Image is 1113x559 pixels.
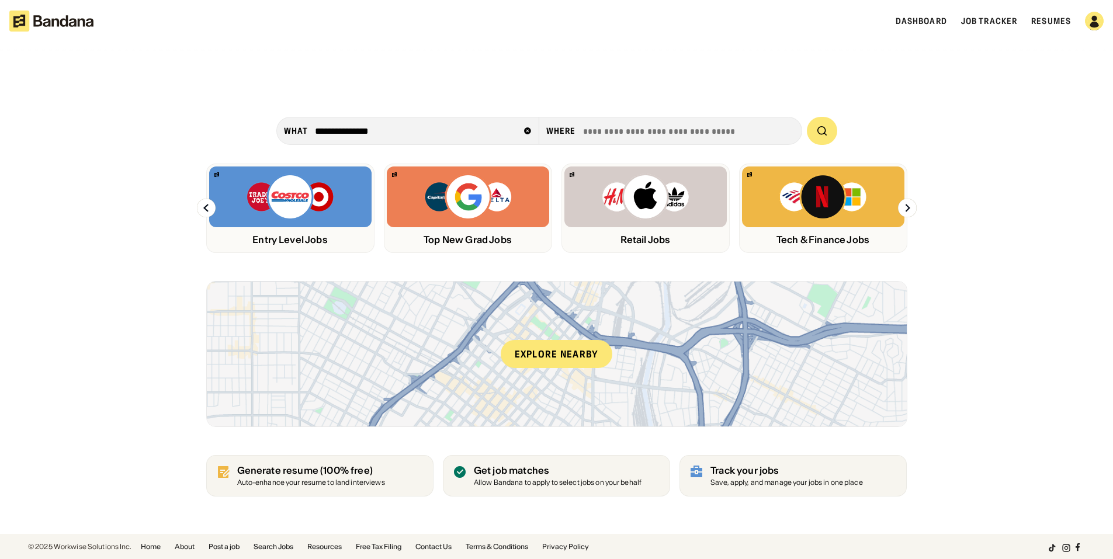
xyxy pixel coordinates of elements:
[209,234,372,245] div: Entry Level Jobs
[601,173,690,220] img: H&M, Apply, Adidas logos
[207,282,907,426] a: Explore nearby
[1031,16,1071,26] a: Resumes
[742,234,904,245] div: Tech & Finance Jobs
[443,455,670,496] a: Get job matches Allow Bandana to apply to select jobs on your behalf
[384,164,552,253] a: Bandana logoCapital One, Google, Delta logosTop New Grad Jobs
[424,173,512,220] img: Capital One, Google, Delta logos
[209,543,240,550] a: Post a job
[392,172,397,178] img: Bandana logo
[284,126,308,136] div: what
[710,465,863,476] div: Track your jobs
[474,479,642,487] div: Allow Bandana to apply to select jobs on your behalf
[356,543,401,550] a: Free Tax Filing
[779,173,867,220] img: Bank of America, Netflix, Microsoft logos
[206,455,434,496] a: Generate resume (100% free)Auto-enhance your resume to land interviews
[415,543,452,550] a: Contact Us
[141,543,161,550] a: Home
[254,543,293,550] a: Search Jobs
[206,164,375,253] a: Bandana logoTrader Joe’s, Costco, Target logosEntry Level Jobs
[320,464,373,476] span: (100% free)
[710,479,863,487] div: Save, apply, and manage your jobs in one place
[896,16,947,26] a: Dashboard
[747,172,752,178] img: Bandana logo
[9,11,93,32] img: Bandana logotype
[501,340,613,368] div: Explore nearby
[246,173,335,220] img: Trader Joe’s, Costco, Target logos
[898,199,917,217] img: Right Arrow
[570,172,574,178] img: Bandana logo
[739,164,907,253] a: Bandana logoBank of America, Netflix, Microsoft logosTech & Finance Jobs
[561,164,730,253] a: Bandana logoH&M, Apply, Adidas logosRetail Jobs
[197,199,216,217] img: Left Arrow
[542,543,589,550] a: Privacy Policy
[387,234,549,245] div: Top New Grad Jobs
[307,543,342,550] a: Resources
[474,465,642,476] div: Get job matches
[175,543,195,550] a: About
[466,543,528,550] a: Terms & Conditions
[564,234,727,245] div: Retail Jobs
[237,479,385,487] div: Auto-enhance your resume to land interviews
[679,455,907,496] a: Track your jobs Save, apply, and manage your jobs in one place
[546,126,576,136] div: Where
[28,543,131,550] div: © 2025 Workwise Solutions Inc.
[237,465,385,476] div: Generate resume
[961,16,1017,26] a: Job Tracker
[214,172,219,178] img: Bandana logo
